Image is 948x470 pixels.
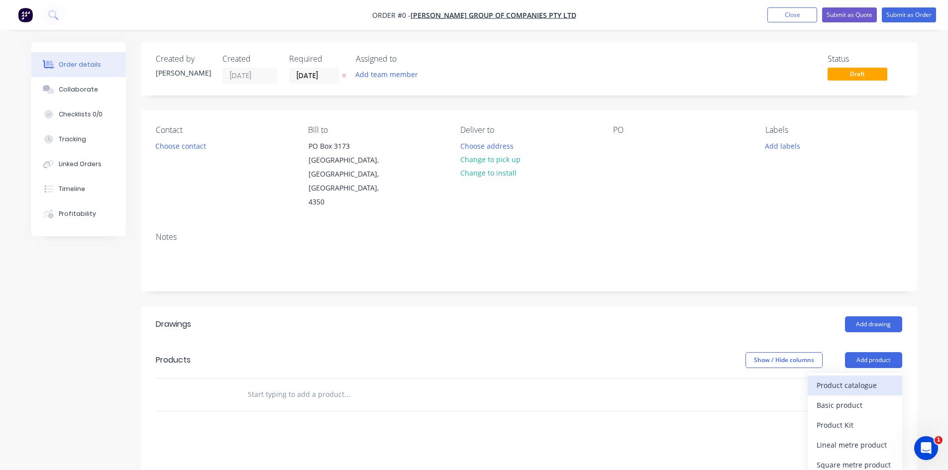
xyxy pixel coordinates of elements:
button: Collaborate [31,77,126,102]
div: Checklists 0/0 [59,110,103,119]
button: Change to pick up [455,153,526,166]
div: Status [828,54,902,64]
div: Deliver to [460,125,597,135]
button: Add product [845,352,902,368]
div: [GEOGRAPHIC_DATA], [GEOGRAPHIC_DATA], [GEOGRAPHIC_DATA], 4350 [309,153,391,209]
div: Labels [765,125,902,135]
button: Choose address [455,139,519,152]
button: Tracking [31,127,126,152]
div: PO Box 3173[GEOGRAPHIC_DATA], [GEOGRAPHIC_DATA], [GEOGRAPHIC_DATA], 4350 [300,139,400,209]
div: Created by [156,54,211,64]
button: Show / Hide columns [745,352,823,368]
button: Linked Orders [31,152,126,177]
div: Contact [156,125,292,135]
span: Order #0 - [372,10,411,20]
button: Submit as Order [882,7,936,22]
div: PO Box 3173 [309,139,391,153]
div: Drawings [156,318,191,330]
button: Add drawing [845,316,902,332]
button: Add team member [356,68,423,81]
div: Linked Orders [59,160,102,169]
span: Draft [828,68,887,80]
button: Checklists 0/0 [31,102,126,127]
iframe: Intercom live chat [914,436,938,460]
button: Add labels [760,139,806,152]
div: Collaborate [59,85,98,94]
button: Order details [31,52,126,77]
div: [PERSON_NAME] [156,68,211,78]
div: Required [289,54,344,64]
button: Submit as Quote [822,7,877,22]
div: Created [222,54,277,64]
div: Timeline [59,185,85,193]
button: Change to install [455,166,522,180]
img: Factory [18,7,33,22]
div: Profitability [59,209,96,218]
div: Bill to [308,125,444,135]
div: Products [156,354,191,366]
span: 1 [935,436,943,444]
div: Product Kit [817,418,893,432]
div: Lineal metre product [817,438,893,452]
div: Assigned to [356,54,455,64]
button: Add team member [350,68,423,81]
button: Profitability [31,201,126,226]
button: Close [767,7,817,22]
div: Notes [156,232,902,242]
button: Timeline [31,177,126,201]
div: Product catalogue [817,378,893,392]
div: Order details [59,60,101,69]
input: Start typing to add a product... [247,384,446,404]
div: Basic product [817,398,893,412]
a: [PERSON_NAME] Group of Companies Pty Ltd [411,10,576,20]
button: Choose contact [150,139,211,152]
div: PO [613,125,749,135]
div: Tracking [59,135,86,144]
